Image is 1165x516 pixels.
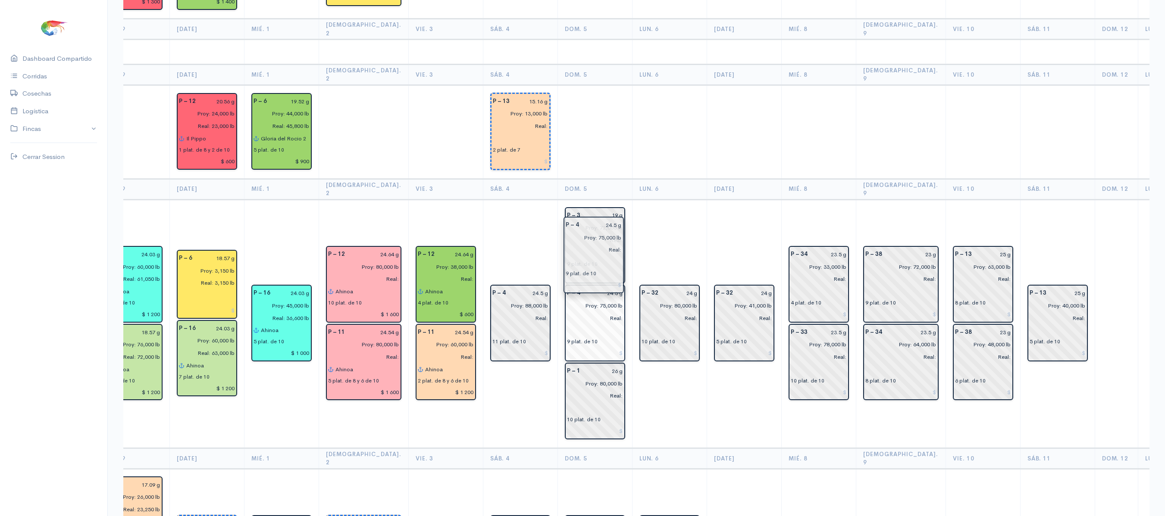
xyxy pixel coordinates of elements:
input: estimadas [562,221,623,234]
div: P – 12 [174,95,201,108]
th: Dom. 12 [1095,19,1138,40]
div: Piscina: 34 Peso: 23.5 g Libras Proy: 64,000 lb Empacadora: Sin asignar Plataformas: 8 plat. de 10 [863,324,939,401]
div: Piscina: 34 Peso: 23.5 g Libras Proy: 33,000 lb Empacadora: Sin asignar Plataformas: 4 plat. de 10 [789,246,849,323]
input: g [887,326,936,339]
input: $ [955,308,1011,320]
input: pescadas [323,273,399,285]
div: P – 34 [860,326,887,339]
th: [DATE] [707,179,781,199]
input: pescadas [174,120,235,132]
th: [DEMOGRAPHIC_DATA]. 2 [319,19,409,40]
th: [DATE] [707,448,781,469]
div: P – 4 [487,287,511,299]
div: 9 plat. de 10 [567,260,598,268]
input: pescadas [860,351,936,363]
th: [DEMOGRAPHIC_DATA]. 9 [856,179,946,199]
div: 8 plat. de 10 [865,377,896,385]
input: g [813,248,847,261]
input: $ [567,425,623,437]
input: g [276,287,310,299]
input: pescadas [950,351,1011,363]
th: [DATE] [170,64,244,85]
input: g [977,248,1011,261]
input: $ [104,308,160,320]
th: Dom. 12 [1095,179,1138,199]
div: P – 33 [786,326,813,339]
div: Piscina: 3 Peso: 19 g Libras Proy: 72,000 lb Empacadora: Sin asignar Plataformas: 9 plat. de 10 [565,207,625,284]
div: Piscina: 1 Peso: 26 g Libras Proy: 80,000 lb Empacadora: Sin asignar Plataformas: 10 plat. de 10 [565,363,625,439]
div: P – 13 [1024,287,1052,299]
input: $ [418,308,474,320]
input: g [813,326,847,339]
input: $ [865,308,936,320]
input: g [515,95,548,108]
div: Piscina: 6 Peso: 18.57 g Libras Proy: 76,000 lb Libras Reales: 72,000 lb Rendimiento: 94.7% Empac... [102,324,163,401]
input: estimadas [413,261,474,273]
input: pescadas [413,273,474,285]
div: Piscina: 12 Peso: 24.64 g Libras Proy: 38,000 lb Empacadora: Expotuna Gabarra: Ahinoa Plataformas... [416,246,476,323]
input: estimadas [248,299,310,312]
div: Piscina: 16 Peso: 24.03 g Libras Proy: 45,000 lb Libras Reales: 36,600 lb Rendimiento: 81.3% Empa... [251,285,312,361]
th: Mié. 8 [781,179,856,199]
input: $ [492,347,548,359]
input: $ [328,386,399,398]
th: [DEMOGRAPHIC_DATA]. 2 [319,179,409,199]
th: Lun. 29 [95,64,170,85]
div: 6 plat. de 10 [955,377,986,385]
div: 1 plat. de 8 y 2 de 10 [179,146,230,154]
div: Piscina: 13 Peso: 25 g Libras Proy: 63,000 lb Empacadora: Sin asignar Plataformas: 8 plat. de 10 [953,246,1013,323]
th: Sáb. 11 [1020,64,1095,85]
input: $ [254,347,310,359]
th: Vie. 3 [408,19,483,40]
input: g [123,326,160,339]
input: pescadas [174,277,235,289]
th: Dom. 5 [557,448,632,469]
input: $ [865,386,936,398]
input: $ [955,386,1011,398]
input: pescadas [99,273,160,285]
th: [DEMOGRAPHIC_DATA]. 9 [856,19,946,40]
th: [DEMOGRAPHIC_DATA]. 2 [319,64,409,85]
input: estimadas [99,261,160,273]
input: $ [791,386,847,398]
th: [DATE] [170,448,244,469]
div: P – 6 [174,252,197,264]
input: estimadas [174,264,235,277]
th: Mié. 8 [781,19,856,40]
th: Dom. 12 [1095,448,1138,469]
input: estimadas [413,338,474,351]
input: $ [179,382,235,395]
input: g [197,252,235,264]
div: 10 plat. de 10 [328,299,362,307]
th: Vie. 3 [408,64,483,85]
div: Piscina: 4 Peso: 24.5 g Libras Proy: 75,000 lb Empacadora: Sin asignar Plataformas: 9 plat. de 10 [565,285,625,361]
input: g [1052,287,1086,299]
th: Lun. 6 [632,19,707,40]
th: Dom. 5 [557,64,632,85]
div: Piscina: 11 Peso: 24.54 g Libras Proy: 60,000 lb Empacadora: Cofimar Gabarra: Ahinoa Plataformas:... [416,324,476,401]
div: P – 1 [562,365,586,377]
input: pescadas [413,351,474,363]
th: Mié. 1 [244,19,319,40]
div: P – 11 [323,326,350,339]
div: 11 plat. de 10 [492,338,526,345]
th: Sáb. 11 [1020,179,1095,199]
div: 2 plat. de 8 y 6 de 10 [418,377,469,385]
input: estimadas [562,377,623,390]
div: Piscina: 11 Peso: 24.54 g Libras Proy: 80,000 lb Empacadora: Promarisco Gabarra: Ahinoa Plataform... [326,324,401,401]
input: g [201,95,235,108]
th: Vie. 3 [408,179,483,199]
div: 5 plat. de 10 [1030,338,1060,345]
input: estimadas [1024,299,1086,312]
th: Vie. 3 [408,448,483,469]
th: [DEMOGRAPHIC_DATA]. 2 [319,448,409,469]
th: Sáb. 11 [1020,448,1095,469]
input: estimadas [99,338,160,351]
input: $ [254,155,310,168]
div: 7 plat. de 10 [179,373,210,381]
th: Lun. 6 [632,64,707,85]
input: $ [179,304,235,317]
input: $ [328,308,399,320]
input: estimadas [950,261,1011,273]
div: Piscina: 16 Peso: 24.03 g Libras Proy: 60,000 lb Libras Reales: 61,050 lb Rendimiento: 101.8% Emp... [102,246,163,323]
